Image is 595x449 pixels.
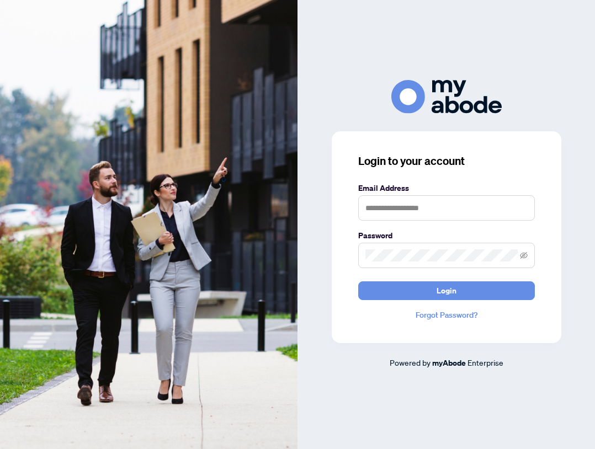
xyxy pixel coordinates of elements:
h3: Login to your account [358,153,535,169]
img: ma-logo [391,80,502,114]
span: Powered by [390,357,431,367]
a: myAbode [432,357,466,369]
a: Forgot Password? [358,309,535,321]
label: Password [358,229,535,242]
span: Enterprise [467,357,503,367]
span: Login [437,282,456,300]
span: eye-invisible [520,252,528,259]
button: Login [358,281,535,300]
label: Email Address [358,182,535,194]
